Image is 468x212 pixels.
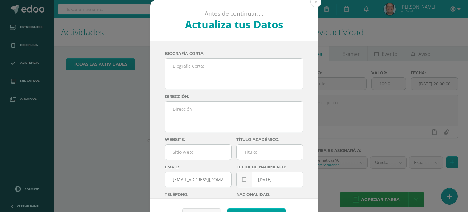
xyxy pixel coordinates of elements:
label: Teléfono: [165,192,232,197]
input: Sitio Web: [165,145,231,160]
input: Fecha de Nacimiento: [237,172,303,187]
label: Nacionalidad: [236,192,303,197]
p: Antes de continuar.... [167,10,302,17]
label: Fecha de nacimiento: [236,165,303,169]
label: Website: [165,137,232,142]
label: Email: [165,165,232,169]
h2: Actualiza tus Datos [167,17,302,31]
label: Título académico: [236,137,303,142]
label: Biografía corta: [165,51,303,56]
label: Dirección: [165,94,303,99]
input: Titulo: [237,145,303,160]
input: Correo Electronico: [165,172,231,187]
